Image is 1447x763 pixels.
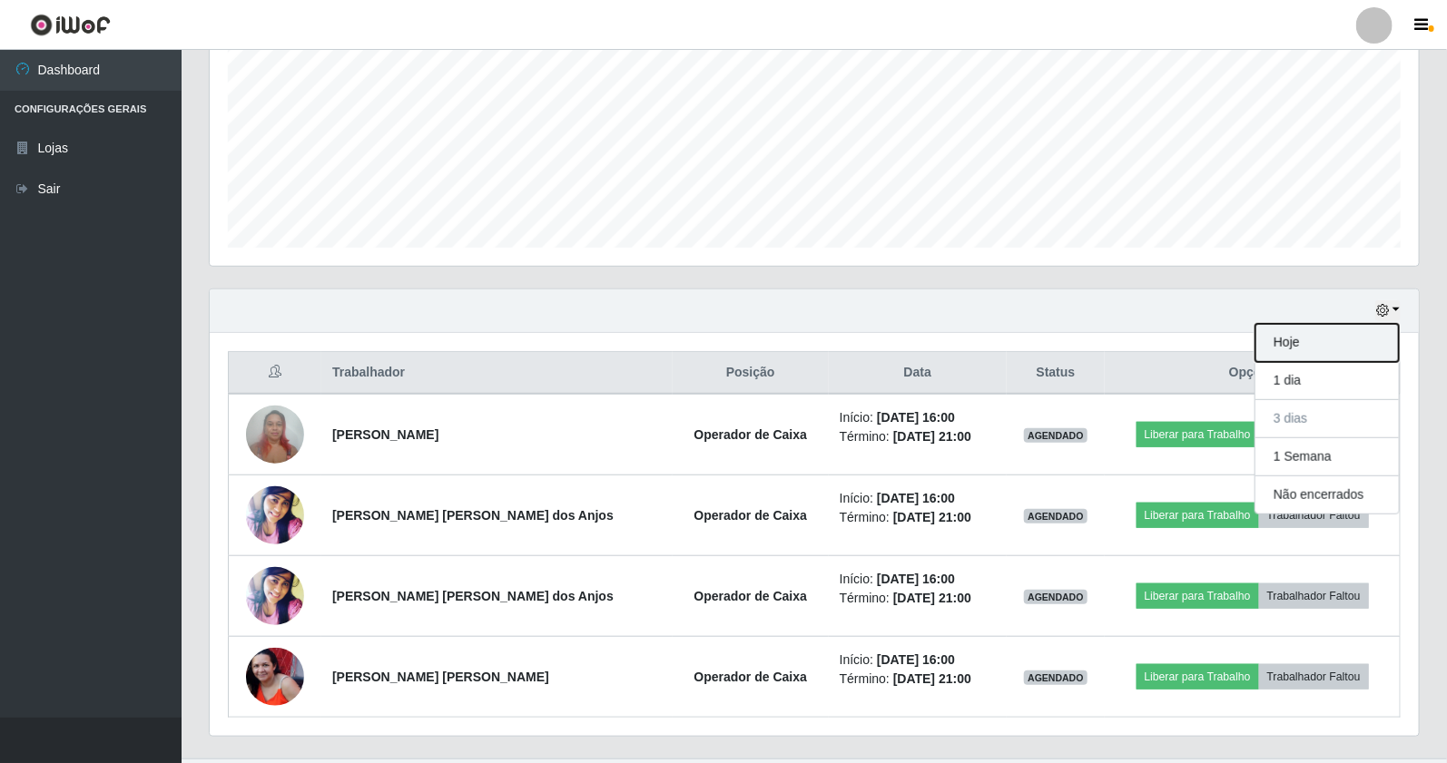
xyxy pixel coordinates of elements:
[332,589,614,603] strong: [PERSON_NAME] [PERSON_NAME] dos Anjos
[1024,428,1088,443] span: AGENDADO
[1255,324,1399,362] button: Hoje
[1137,583,1259,609] button: Liberar para Trabalho
[1137,664,1259,690] button: Liberar para Trabalho
[893,510,971,524] time: [DATE] 21:00
[840,670,996,689] li: Término:
[840,589,996,608] li: Término:
[877,410,955,425] time: [DATE] 16:00
[893,671,971,686] time: [DATE] 21:00
[840,489,996,508] li: Início:
[893,591,971,605] time: [DATE] 21:00
[1105,352,1400,395] th: Opções
[694,589,808,603] strong: Operador de Caixa
[321,352,673,395] th: Trabalhador
[1255,438,1399,476] button: 1 Semana
[840,508,996,527] li: Término:
[694,670,808,684] strong: Operador de Caixa
[1137,503,1259,528] button: Liberar para Trabalho
[332,670,549,684] strong: [PERSON_NAME] [PERSON_NAME]
[1259,664,1369,690] button: Trabalhador Faltou
[1255,400,1399,438] button: 3 dias
[246,648,304,706] img: 1743338839822.jpeg
[1255,476,1399,514] button: Não encerrados
[1024,670,1088,685] span: AGENDADO
[332,427,438,442] strong: [PERSON_NAME]
[673,352,829,395] th: Posição
[332,508,614,523] strong: [PERSON_NAME] [PERSON_NAME] dos Anjos
[840,427,996,446] li: Término:
[1259,503,1369,528] button: Trabalhador Faltou
[893,429,971,444] time: [DATE] 21:00
[694,508,808,523] strong: Operador de Caixa
[877,491,955,505] time: [DATE] 16:00
[1259,583,1369,609] button: Trabalhador Faltou
[1137,422,1259,447] button: Liberar para Trabalho
[694,427,808,442] strong: Operador de Caixa
[840,408,996,427] li: Início:
[30,14,111,36] img: CoreUI Logo
[829,352,1007,395] th: Data
[1007,352,1105,395] th: Status
[246,562,304,631] img: 1685320572909.jpeg
[1255,362,1399,400] button: 1 dia
[840,570,996,589] li: Início:
[246,482,304,550] img: 1685320572909.jpeg
[877,572,955,586] time: [DATE] 16:00
[246,396,304,473] img: 1722880664865.jpeg
[877,652,955,667] time: [DATE] 16:00
[840,651,996,670] li: Início:
[1024,590,1088,604] span: AGENDADO
[1024,509,1088,523] span: AGENDADO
